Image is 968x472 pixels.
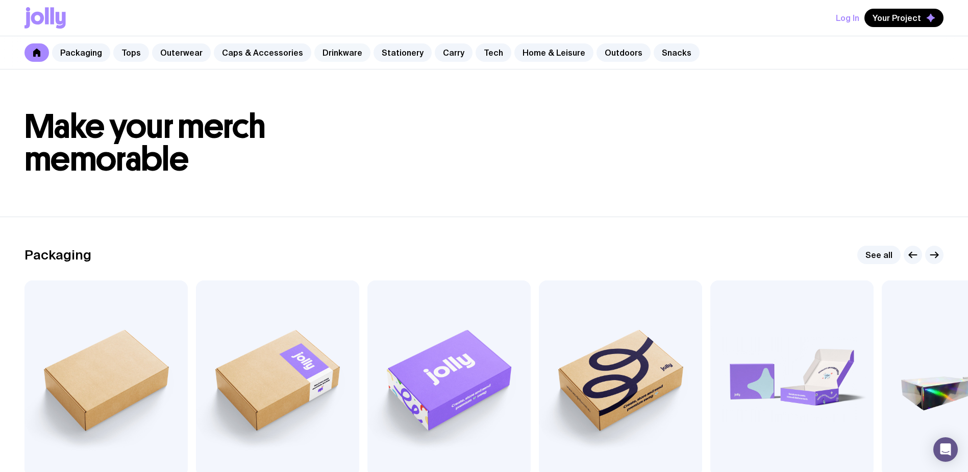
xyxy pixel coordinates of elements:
[214,43,311,62] a: Caps & Accessories
[24,247,91,263] h2: Packaging
[857,246,901,264] a: See all
[836,9,859,27] button: Log In
[873,13,921,23] span: Your Project
[864,9,944,27] button: Your Project
[314,43,370,62] a: Drinkware
[152,43,211,62] a: Outerwear
[514,43,593,62] a: Home & Leisure
[597,43,651,62] a: Outdoors
[113,43,149,62] a: Tops
[374,43,432,62] a: Stationery
[24,106,266,179] span: Make your merch memorable
[933,437,958,462] div: Open Intercom Messenger
[476,43,511,62] a: Tech
[52,43,110,62] a: Packaging
[435,43,473,62] a: Carry
[654,43,700,62] a: Snacks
